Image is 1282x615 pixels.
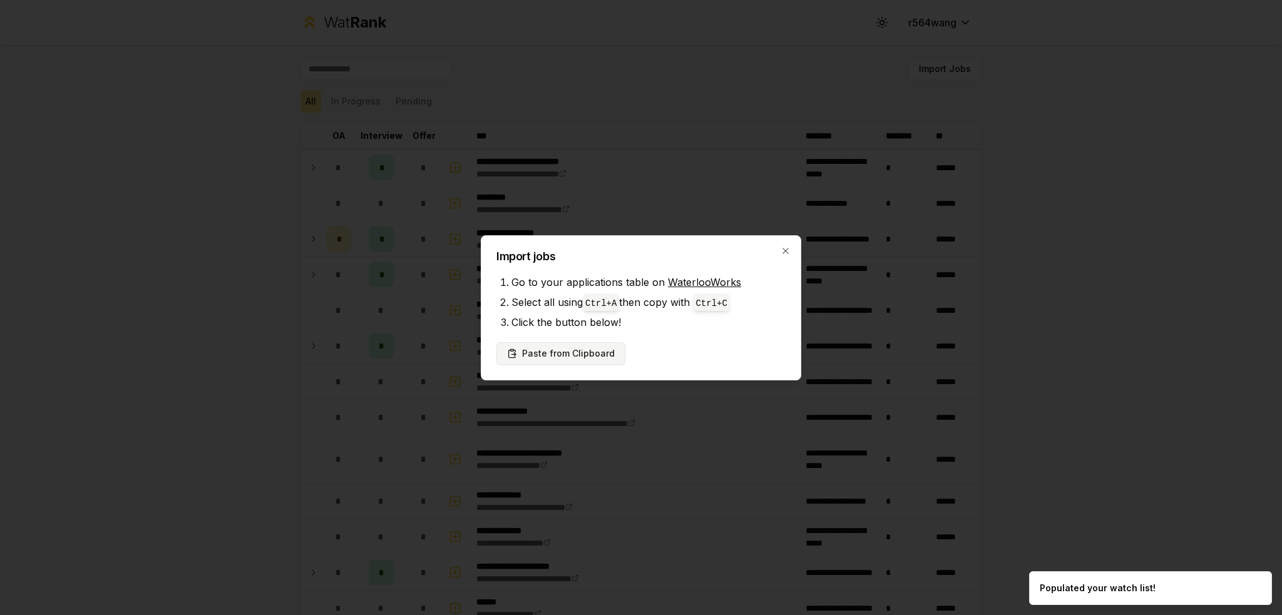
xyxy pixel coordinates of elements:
li: Go to your applications table on [511,272,786,292]
li: Click the button below! [511,312,786,332]
code: Ctrl+ A [585,298,617,308]
button: Paste from Clipboard [496,342,625,365]
a: WaterlooWorks [668,276,741,288]
code: Ctrl+ C [695,298,727,308]
li: Select all using then copy with [511,292,786,312]
h2: Import jobs [496,251,786,262]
